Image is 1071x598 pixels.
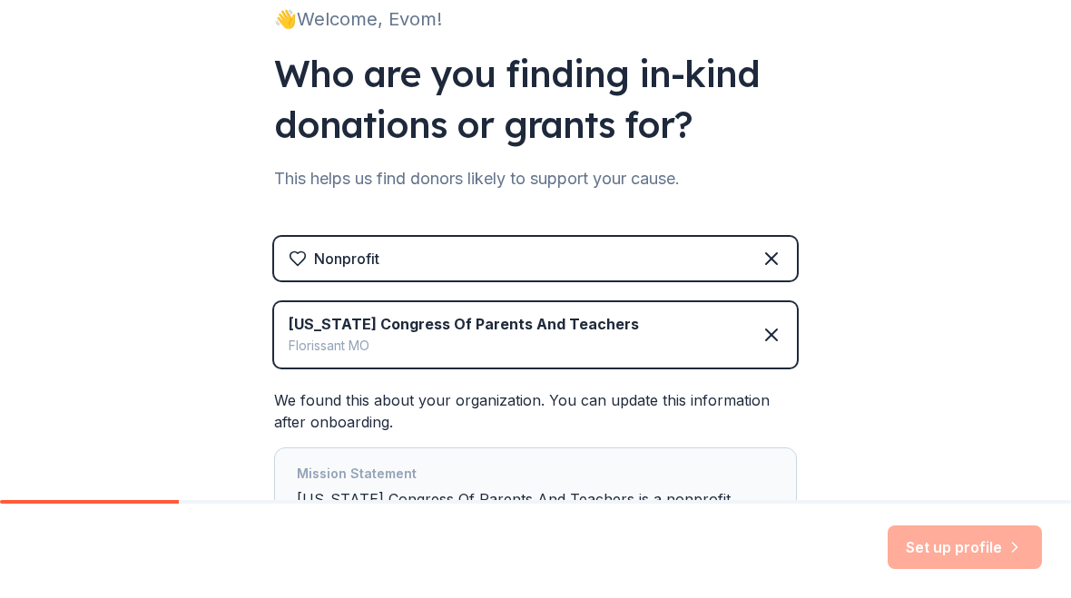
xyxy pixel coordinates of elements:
[297,463,774,561] div: [US_STATE] Congress Of Parents And Teachers is a nonprofit organization. It is based in [GEOGRAPH...
[274,5,797,34] div: 👋 Welcome, Evom!
[289,335,639,357] div: Florissant MO
[274,48,797,150] div: Who are you finding in-kind donations or grants for?
[274,164,797,193] div: This helps us find donors likely to support your cause.
[289,313,639,335] div: [US_STATE] Congress Of Parents And Teachers
[274,389,797,576] div: We found this about your organization. You can update this information after onboarding.
[314,248,379,270] div: Nonprofit
[297,463,774,488] div: Mission Statement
